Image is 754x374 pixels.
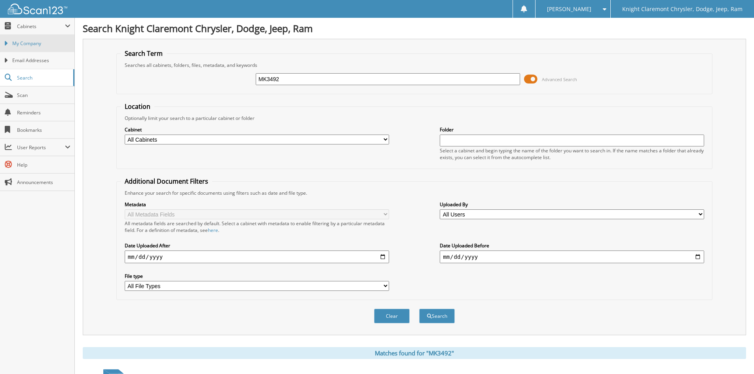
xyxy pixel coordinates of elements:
[125,251,389,263] input: start
[208,227,218,234] a: here
[125,126,389,133] label: Cabinet
[17,92,70,99] span: Scan
[83,347,746,359] div: Matches found for "MK3492"
[17,179,70,186] span: Announcements
[440,147,704,161] div: Select a cabinet and begin typing the name of the folder you want to search in. If the name match...
[17,127,70,133] span: Bookmarks
[121,115,708,122] div: Optionally limit your search to a particular cabinet or folder
[125,242,389,249] label: Date Uploaded After
[83,22,746,35] h1: Search Knight Claremont Chrysler, Dodge, Jeep, Ram
[121,177,212,186] legend: Additional Document Filters
[121,49,167,58] legend: Search Term
[125,201,389,208] label: Metadata
[440,126,704,133] label: Folder
[8,4,67,14] img: scan123-logo-white.svg
[17,161,70,168] span: Help
[374,309,410,323] button: Clear
[121,102,154,111] legend: Location
[17,23,65,30] span: Cabinets
[622,7,743,11] span: Knight Claremont Chrysler, Dodge, Jeep, Ram
[125,220,389,234] div: All metadata fields are searched by default. Select a cabinet with metadata to enable filtering b...
[12,57,70,64] span: Email Addresses
[542,76,577,82] span: Advanced Search
[17,109,70,116] span: Reminders
[121,190,708,196] div: Enhance your search for specific documents using filters such as date and file type.
[12,40,70,47] span: My Company
[125,273,389,279] label: File type
[547,7,591,11] span: [PERSON_NAME]
[714,336,754,374] iframe: Chat Widget
[17,144,65,151] span: User Reports
[17,74,69,81] span: Search
[419,309,455,323] button: Search
[440,251,704,263] input: end
[121,62,708,68] div: Searches all cabinets, folders, files, metadata, and keywords
[440,201,704,208] label: Uploaded By
[440,242,704,249] label: Date Uploaded Before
